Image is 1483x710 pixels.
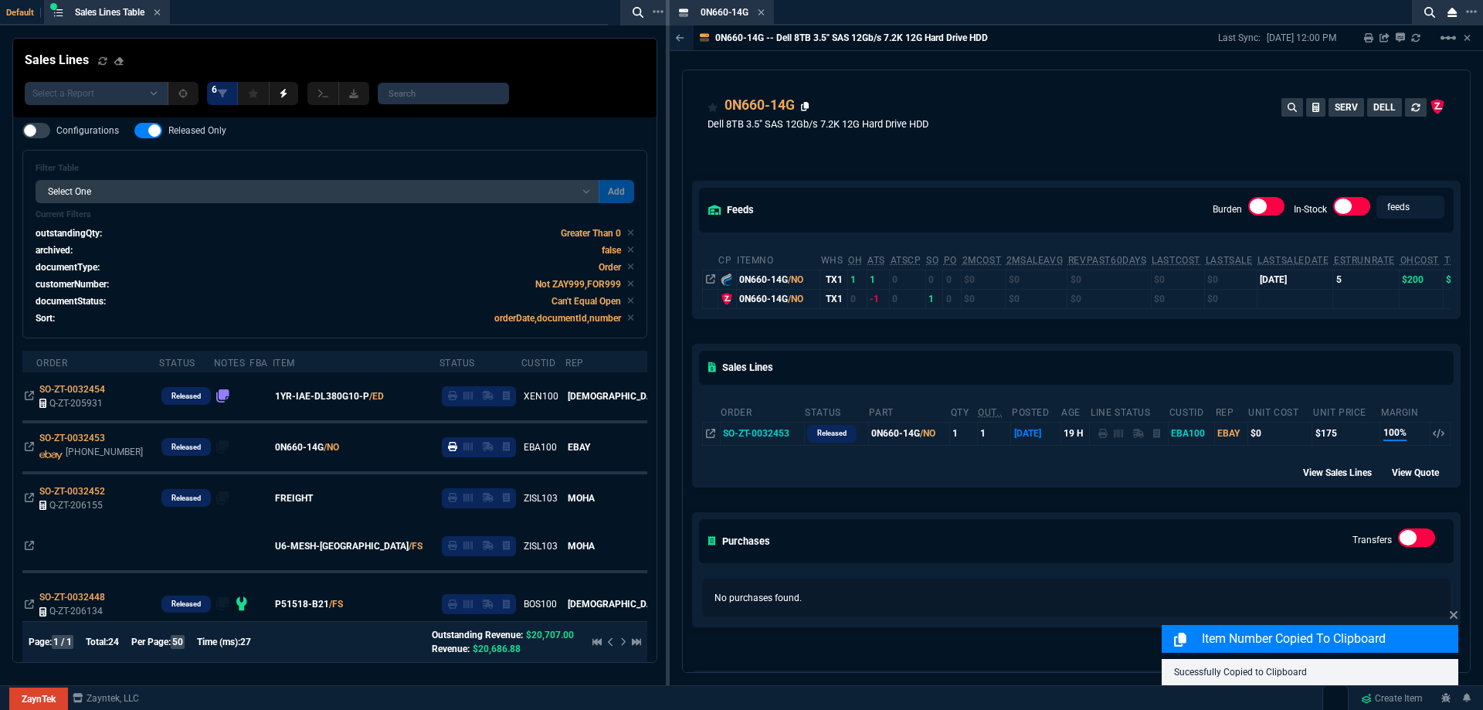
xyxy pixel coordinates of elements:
code: orderDate,documentId,number [494,313,621,324]
div: Burden [1248,197,1285,222]
a: Hide Workbench [1464,32,1471,44]
code: Order [599,262,621,273]
a: msbcCompanyName [68,691,144,705]
p: Sucessfully Copied to Clipboard [1174,665,1446,679]
th: QTY [950,400,977,423]
a: Create Item [1355,687,1429,710]
div: 0N660-14G [739,273,818,287]
nx-icon: Open New Tab [653,5,663,19]
td: 19 H [1060,422,1090,445]
div: 0N660-14G [739,292,818,306]
abbr: Outstanding (To Ship) [978,407,1002,418]
span: MOHA [568,493,595,504]
div: Add to Watchlist [708,95,718,117]
span: P51518-B21 [275,597,329,611]
td: $0 [1067,270,1151,289]
span: Page: [29,637,52,647]
th: Order [720,400,804,423]
nx-icon: Open In Opposite Panel [25,599,34,610]
abbr: Total units on open Sales Orders [926,255,938,266]
a: /ED [369,389,384,403]
span: Revenue: [432,644,470,654]
p: customerNumber: [36,277,109,291]
span: /NO [920,428,935,439]
span: Q-ZT-205931 [49,398,103,409]
span: ZISL103 [524,541,558,552]
th: Line Status [1090,400,1169,423]
td: 0 [890,289,926,308]
code: false [602,245,621,256]
span: Sales Lines Table [75,7,144,18]
span: Per Page: [131,637,171,647]
td: 1 [847,270,867,289]
a: /FS [409,539,423,553]
th: Status [804,400,868,423]
th: ItemNo [736,248,820,270]
th: WHS [820,248,847,270]
nx-icon: Open New Tab [1466,5,1477,19]
span: Total: [86,637,108,647]
nx-fornida-erp-notes: number [216,494,230,505]
div: In-Stock [1333,197,1370,222]
nx-fornida-erp-notes: number [216,600,230,611]
p: 0N660-14G -- Dell 8TB 3.5" SAS 12Gb/s 7.2K 12G Hard Drive HDD [715,32,988,44]
div: Status [439,357,476,369]
span: SO-ZT-0032452 [39,486,105,497]
abbr: Avg cost of all PO invoices for 2 months [962,255,1002,266]
span: $20,707.00 [526,630,574,640]
td: SO-ZT-0032453 [720,422,804,445]
span: [PHONE_NUMBER] [66,447,143,457]
code: Greater Than 0 [561,228,621,239]
th: Margin [1380,400,1430,423]
span: Released Only [168,124,226,137]
span: Default [6,8,41,18]
input: Search [378,83,509,104]
span: Configurations [56,124,119,137]
td: 0 [925,270,943,289]
td: EBAY [1215,422,1247,445]
span: 27 [240,637,251,647]
div: Notes [214,357,246,369]
td: TX1 [820,270,847,289]
nx-icon: Back to Table [676,32,684,43]
span: $20,686.88 [473,644,521,654]
nx-icon: Close Tab [758,7,765,19]
span: SO-ZT-0032454 [39,384,105,395]
td: $200 [1400,270,1444,289]
td: $0 [1151,270,1204,289]
label: In-Stock [1294,204,1327,215]
div: Order [36,357,67,369]
td: [DATE] [1257,270,1333,289]
nx-icon: Open In Opposite Panel [25,442,34,453]
p: Dell 8TB 3.5" SAS 12Gb/s 7.2K 12G Hard Drive HDD [708,117,928,131]
span: /NO [788,274,803,285]
div: Transfers [1398,528,1435,553]
span: Time (ms): [197,637,240,647]
abbr: Avg Cost of Inventory on-hand [1400,255,1440,266]
p: documentType: [36,260,100,274]
td: EBA100 [1169,422,1215,445]
p: Released [171,441,201,454]
th: CustId [1169,400,1215,423]
td: 1 [867,270,889,289]
div: View Quote [1392,464,1453,480]
span: Outstanding Revenue: [432,630,523,640]
p: documentStatus: [36,294,106,308]
span: ZISL103 [524,493,558,504]
td: TX1 [820,289,847,308]
td: 0 [943,270,962,289]
nx-icon: Open In Opposite Panel [706,274,715,285]
span: [DEMOGRAPHIC_DATA] [568,391,665,402]
p: archived: [36,243,73,257]
span: 50 [171,635,185,649]
th: age [1060,400,1090,423]
span: 0N660-14G [275,440,324,454]
nx-icon: Search [626,3,650,22]
button: SERV [1329,98,1364,117]
nx-icon: Open In Opposite Panel [25,391,34,402]
div: Item [273,357,295,369]
p: No purchases found. [714,591,1438,605]
span: SO-ZT-0032453 [39,433,105,443]
nx-icon: Close Tab [154,7,161,19]
nx-icon: Open In Opposite Panel [706,428,715,439]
